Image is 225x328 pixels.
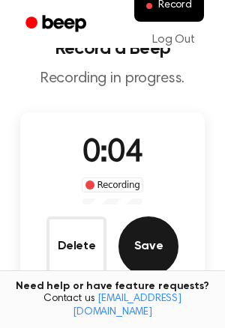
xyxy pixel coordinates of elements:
[137,22,210,58] a: Log Out
[46,216,106,276] button: Delete Audio Record
[9,293,216,319] span: Contact us
[12,40,213,58] h1: Record a Beep
[82,138,142,169] span: 0:04
[73,294,181,318] a: [EMAIL_ADDRESS][DOMAIN_NAME]
[118,216,178,276] button: Save Audio Record
[12,70,213,88] p: Recording in progress.
[82,177,144,192] div: Recording
[15,10,100,39] a: Beep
